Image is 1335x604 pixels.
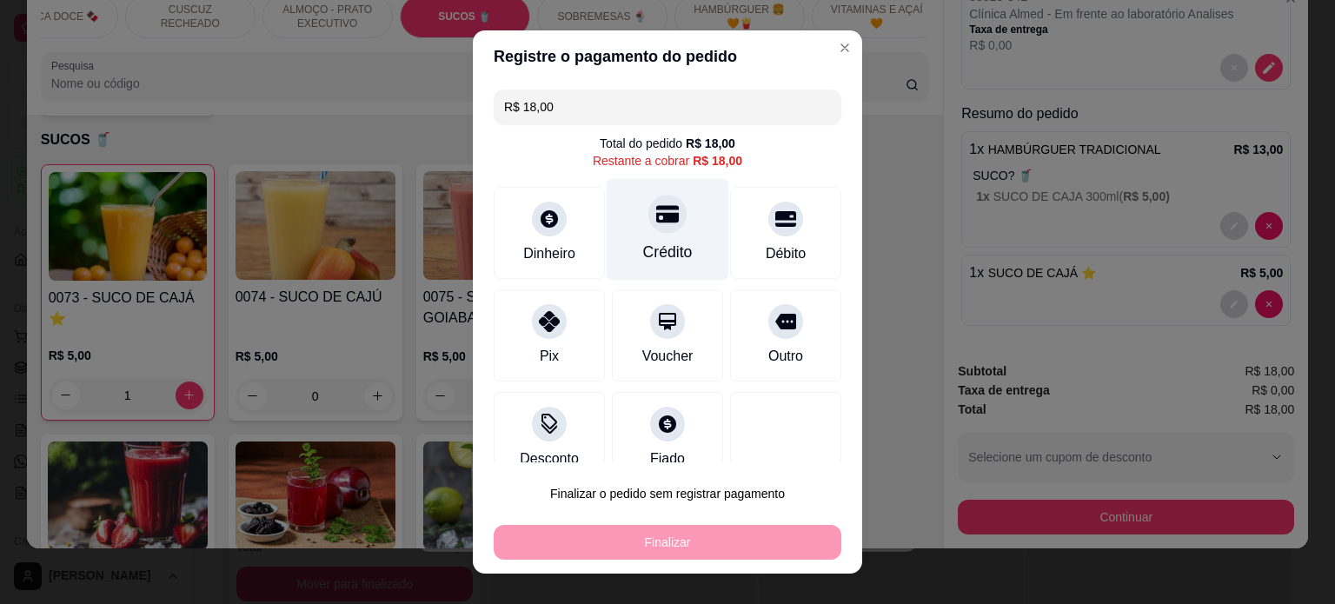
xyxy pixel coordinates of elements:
[766,243,806,264] div: Débito
[686,135,735,152] div: R$ 18,00
[643,241,693,263] div: Crédito
[540,346,559,367] div: Pix
[504,90,831,124] input: Ex.: hambúrguer de cordeiro
[523,243,575,264] div: Dinheiro
[768,346,803,367] div: Outro
[520,448,579,469] div: Desconto
[473,30,862,83] header: Registre o pagamento do pedido
[642,346,694,367] div: Voucher
[693,152,742,169] div: R$ 18,00
[831,34,859,62] button: Close
[650,448,685,469] div: Fiado
[494,476,841,511] button: Finalizar o pedido sem registrar pagamento
[600,135,735,152] div: Total do pedido
[593,152,742,169] div: Restante a cobrar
